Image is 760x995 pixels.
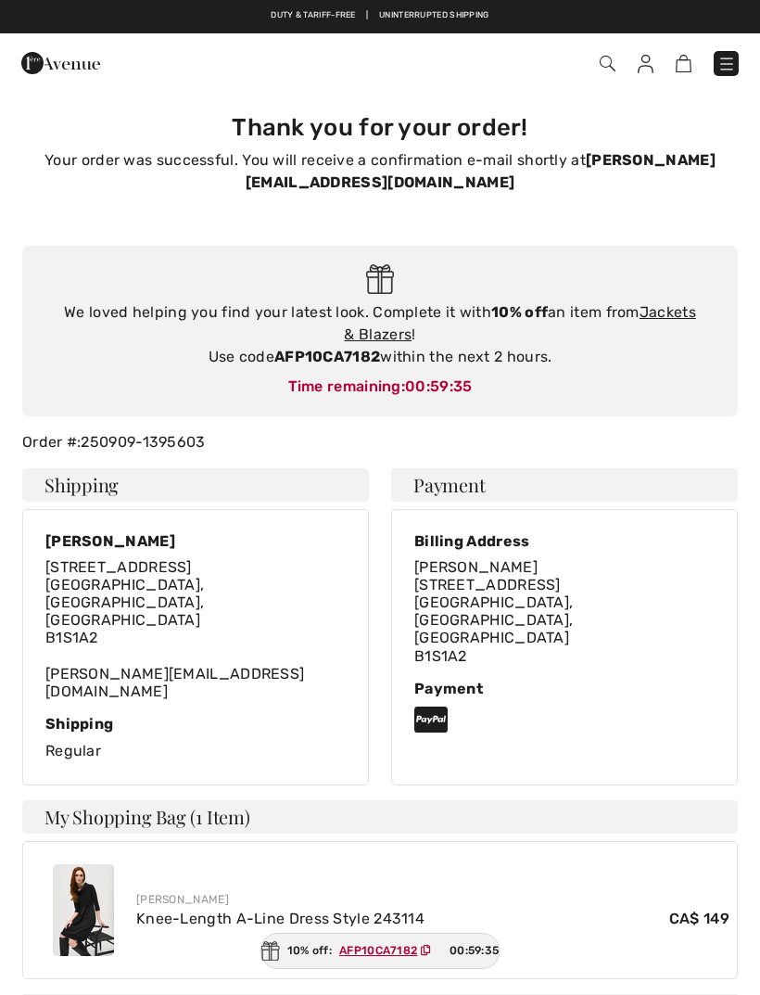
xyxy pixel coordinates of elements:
img: Knee-Length A-Line Dress Style 243114 [53,864,114,956]
span: [PERSON_NAME] [414,558,538,576]
div: Order #: [11,431,749,453]
a: Knee-Length A-Line Dress Style 243114 [136,910,424,927]
img: My Info [638,55,653,73]
img: Gift.svg [366,264,395,295]
span: 00:59:35 [405,377,472,395]
strong: 10% off [491,303,548,321]
div: Billing Address [414,532,715,550]
span: [STREET_ADDRESS] [GEOGRAPHIC_DATA], [GEOGRAPHIC_DATA], [GEOGRAPHIC_DATA] B1S1A2 [45,558,204,647]
div: Payment [414,680,715,697]
img: Search [600,56,615,71]
h4: Shipping [22,468,369,502]
span: 00:59:35 [450,942,499,959]
img: 1ère Avenue [21,45,100,82]
div: [PERSON_NAME] [136,891,729,908]
div: Time remaining: [41,376,719,398]
div: We loved helping you find your latest look. Complete it with an item from ! Use code within the n... [41,301,719,368]
div: 10% off: [260,933,500,969]
a: 250909-1395603 [81,433,205,451]
h3: Thank you for your order! [33,113,727,142]
div: [PERSON_NAME][EMAIL_ADDRESS][DOMAIN_NAME] [45,558,346,701]
div: Regular [45,715,346,762]
div: [PERSON_NAME] [45,532,346,550]
div: Shipping [45,715,346,733]
img: Menu [717,55,736,73]
img: Gift.svg [261,941,280,961]
strong: [PERSON_NAME][EMAIL_ADDRESS][DOMAIN_NAME] [246,151,716,191]
ins: AFP10CA7182 [339,944,417,957]
a: 1ère Avenue [21,53,100,70]
strong: AFP10CA7182 [274,348,380,365]
h4: Payment [391,468,738,502]
p: Your order was successful. You will receive a confirmation e-mail shortly at [33,149,727,194]
h4: My Shopping Bag (1 Item) [22,800,738,834]
img: Shopping Bag [676,55,691,72]
span: [STREET_ADDRESS] [GEOGRAPHIC_DATA], [GEOGRAPHIC_DATA], [GEOGRAPHIC_DATA] B1S1A2 [414,576,573,665]
span: CA$ 149 [669,908,729,930]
